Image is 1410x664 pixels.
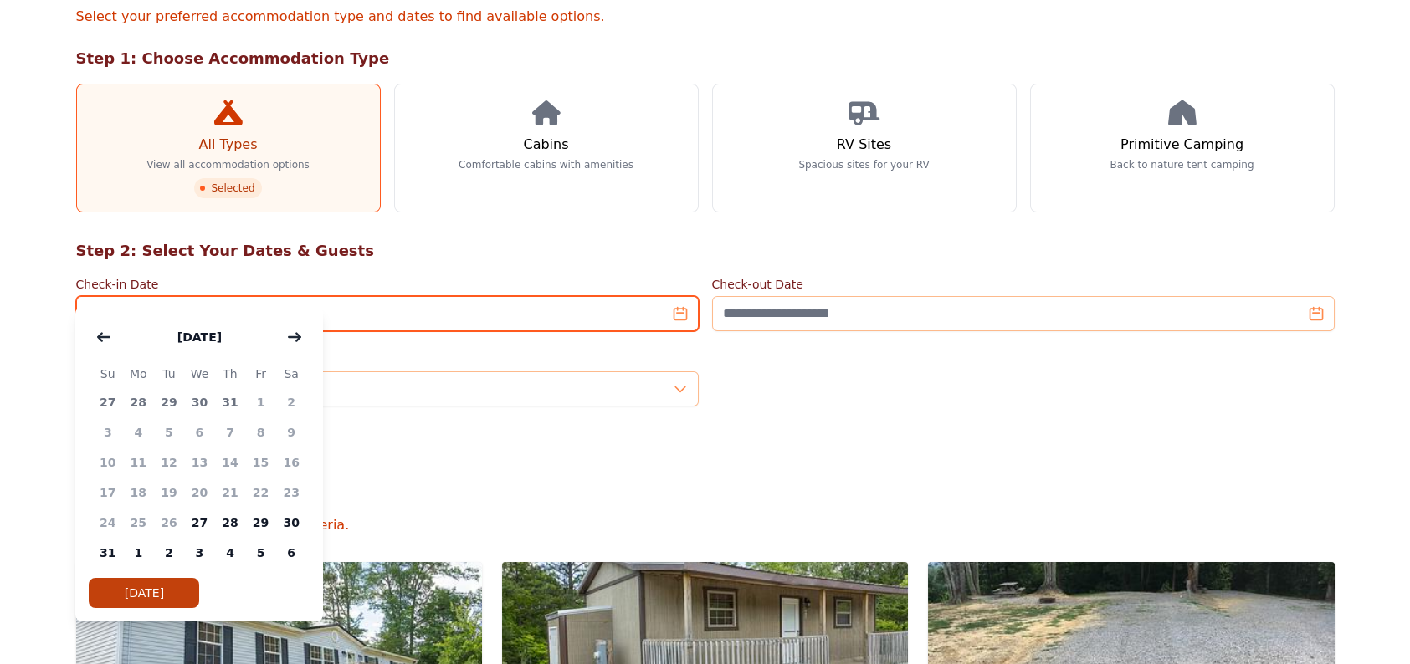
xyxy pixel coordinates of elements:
span: 25 [123,508,154,538]
h3: Primitive Camping [1120,135,1243,155]
label: Check-out Date [712,276,1335,293]
span: 1 [123,538,154,568]
span: 16 [276,447,307,478]
span: Fr [245,364,276,384]
span: 29 [245,508,276,538]
span: 31 [215,387,246,417]
span: 31 [92,538,123,568]
span: 12 [154,447,185,478]
span: 29 [154,387,185,417]
p: Back to nature tent camping [1110,158,1254,171]
span: 3 [92,417,123,447]
span: 17 [92,478,123,508]
span: 15 [245,447,276,478]
span: 10 [92,447,123,478]
span: 14 [215,447,246,478]
span: Tu [154,364,185,384]
span: 30 [184,387,215,417]
span: 9 [276,417,307,447]
span: 6 [184,417,215,447]
span: 5 [154,417,185,447]
span: 24 [92,508,123,538]
p: Spacious sites for your RV [798,158,929,171]
button: [DATE] [161,320,238,354]
p: Comfortable cabins with amenities [459,158,633,171]
label: Number of Guests [76,351,699,368]
span: 13 [184,447,215,478]
span: 28 [215,508,246,538]
h3: RV Sites [837,135,891,155]
span: 7 [215,417,246,447]
a: Cabins Comfortable cabins with amenities [394,84,699,212]
span: 21 [215,478,246,508]
span: 2 [276,387,307,417]
span: 23 [276,478,307,508]
span: 4 [215,538,246,568]
h3: All Types [198,135,257,155]
h2: Step 2: Select Your Dates & Guests [76,239,1335,263]
span: We [184,364,215,384]
span: 18 [123,478,154,508]
span: 28 [123,387,154,417]
span: 4 [123,417,154,447]
span: 27 [92,387,123,417]
span: Mo [123,364,154,384]
span: 3 [184,538,215,568]
span: 2 [154,538,185,568]
a: RV Sites Spacious sites for your RV [712,84,1017,212]
h2: Step 1: Choose Accommodation Type [76,47,1335,70]
span: 8 [245,417,276,447]
a: Primitive Camping Back to nature tent camping [1030,84,1335,212]
button: [DATE] [89,578,199,608]
span: 6 [276,538,307,568]
span: 1 [245,387,276,417]
label: Check-in Date [76,276,699,293]
span: 22 [245,478,276,508]
p: Found 49 options matching your criteria. [76,515,1335,535]
span: 20 [184,478,215,508]
h3: Cabins [523,135,568,155]
span: 27 [184,508,215,538]
span: 19 [154,478,185,508]
p: Select your preferred accommodation type and dates to find available options. [76,7,1335,27]
span: 30 [276,508,307,538]
span: Selected [194,178,261,198]
span: Sa [276,364,307,384]
span: 5 [245,538,276,568]
a: All Types View all accommodation options Selected [76,84,381,212]
p: View all accommodation options [146,158,310,171]
span: 11 [123,447,154,478]
span: 26 [154,508,185,538]
h2: Available Options [76,492,1335,515]
span: Th [215,364,246,384]
span: Su [92,364,123,384]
